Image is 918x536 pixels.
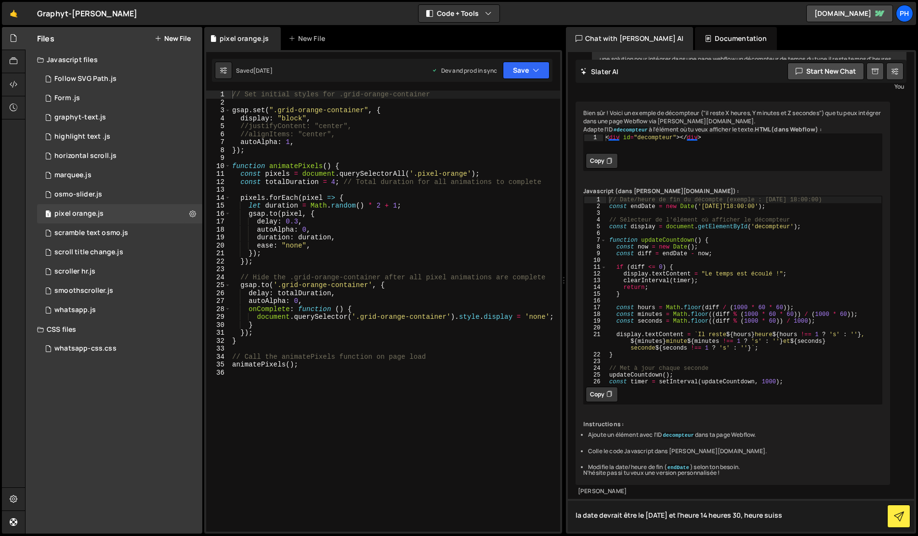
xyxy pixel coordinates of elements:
[432,66,497,75] div: Dev and prod in sync
[206,353,231,361] div: 34
[206,281,231,289] div: 25
[54,229,128,237] div: scramble text osmo.js
[584,230,606,237] div: 6
[37,243,202,262] div: 15227/40624.js
[54,287,113,295] div: smoothscroller.js
[45,211,51,219] span: 1
[206,131,231,139] div: 6
[206,297,231,305] div: 27
[584,311,606,318] div: 18
[206,99,231,107] div: 2
[584,244,606,250] div: 8
[419,5,499,22] button: Code + Tools
[206,146,231,155] div: 8
[584,250,606,257] div: 9
[206,178,231,186] div: 12
[206,265,231,274] div: 23
[54,152,117,160] div: horizontal scroll.js
[584,379,606,385] div: 26
[583,420,624,428] strong: Instructions :
[584,196,606,203] div: 1
[584,298,606,304] div: 16
[206,218,231,226] div: 17
[588,447,882,456] li: Colle le code Javascript dans [PERSON_NAME][DOMAIN_NAME].
[206,321,231,329] div: 30
[206,194,231,202] div: 14
[206,234,231,242] div: 19
[37,281,202,301] div: 15227/40097.js
[206,170,231,178] div: 11
[206,186,231,194] div: 13
[588,463,882,471] li: Modifie la date/heure de fin ( ) selon ton besoin.
[206,138,231,146] div: 7
[584,318,606,325] div: 19
[806,5,893,22] a: [DOMAIN_NAME]
[54,132,110,141] div: highlight text .js
[588,431,882,439] li: Ajoute un élément avec l’ID dans ta page Webflow.
[206,305,231,314] div: 28
[26,320,202,339] div: CSS files
[584,325,606,331] div: 20
[26,50,202,69] div: Javascript files
[584,365,606,372] div: 24
[206,369,231,377] div: 36
[566,27,693,50] div: Chat with [PERSON_NAME] AI
[37,301,202,320] div: 15227/41221.js
[54,248,123,257] div: scroll title change.js
[787,63,864,80] button: Start new chat
[206,202,231,210] div: 15
[580,67,619,76] h2: Slater AI
[37,8,137,19] div: Graphyt-[PERSON_NAME]
[206,361,231,369] div: 35
[37,146,202,166] div: 15227/40333.js
[584,372,606,379] div: 25
[584,203,606,210] div: 2
[37,223,202,243] div: 15227/40496.js
[54,344,117,353] div: whatsapp-css.css
[206,122,231,131] div: 5
[584,291,606,298] div: 15
[206,242,231,250] div: 20
[584,134,603,141] div: 1
[584,304,606,311] div: 17
[37,69,202,89] div: 15227/43427.js
[576,102,890,485] div: Bien sûr ! Voici un exemple de décompteur ("il reste X heures, Y minutes et Z secondes") que tu p...
[667,464,690,471] code: endDate
[584,257,606,264] div: 10
[155,35,191,42] button: New File
[613,127,649,133] code: #decompteur
[206,210,231,218] div: 16
[206,115,231,123] div: 4
[584,210,606,217] div: 3
[37,166,202,185] div: 15227/40166.js
[584,223,606,230] div: 5
[37,339,202,358] div: 15227/41223.css
[584,331,606,352] div: 21
[206,91,231,99] div: 1
[54,267,95,276] div: scroller hr.js
[206,226,231,234] div: 18
[206,289,231,298] div: 26
[54,306,96,314] div: whatsapp.js
[584,237,606,244] div: 7
[206,258,231,266] div: 22
[206,249,231,258] div: 21
[584,271,606,277] div: 12
[236,66,273,75] div: Saved
[37,262,202,281] div: 15227/39975.js
[206,162,231,170] div: 10
[54,113,106,122] div: graphyt-text.js
[584,217,606,223] div: 4
[586,153,618,169] button: Copy
[37,185,202,204] div: 15227/40001.js
[584,352,606,358] div: 22
[253,66,273,75] div: [DATE]
[755,125,821,133] strong: HTML (dans Webflow) :
[206,345,231,353] div: 33
[586,387,618,402] button: Copy
[220,34,269,43] div: pixel orange.js
[2,2,26,25] a: 🤙
[54,190,102,199] div: osmo-slider.js
[695,27,776,50] div: Documentation
[37,89,202,108] div: 15227/40547.js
